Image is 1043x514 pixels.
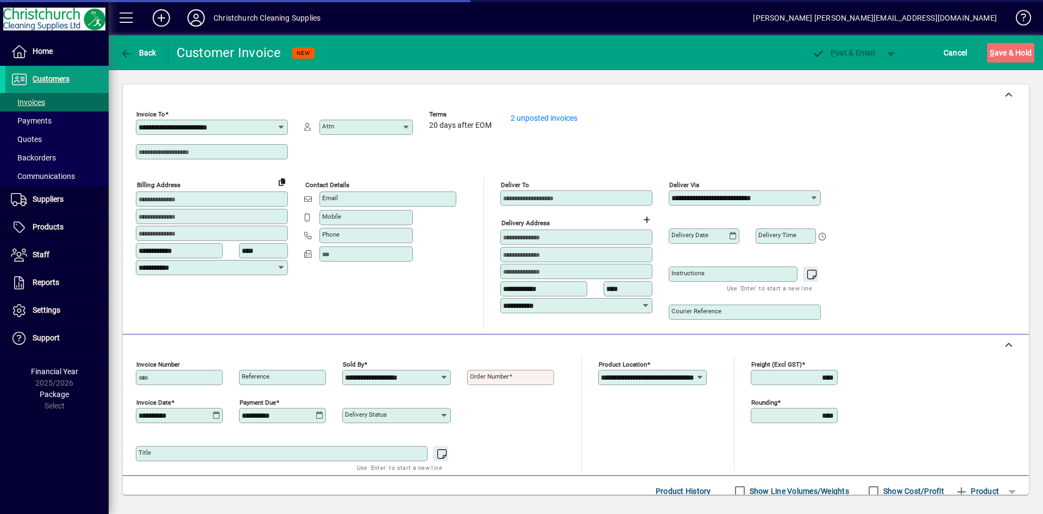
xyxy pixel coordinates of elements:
span: Financial Year [31,367,78,376]
span: ost & Email [812,48,875,57]
div: Customer Invoice [177,44,281,61]
mat-label: Deliver via [669,181,699,189]
span: Back [120,48,156,57]
button: Product [950,481,1004,501]
mat-hint: Use 'Enter' to start a new line [727,282,812,294]
button: Post & Email [806,43,880,63]
span: Communications [11,172,75,181]
mat-label: Invoice To [136,110,165,118]
mat-label: Invoice number [136,361,180,368]
button: Choose address [638,211,655,228]
mat-label: Deliver To [501,181,529,189]
mat-label: Delivery date [671,231,708,239]
label: Show Cost/Profit [881,486,944,497]
button: Cancel [941,43,970,63]
span: NEW [297,49,310,57]
span: Home [33,47,53,55]
span: Product [955,482,999,500]
mat-label: Sold by [343,361,364,368]
mat-label: Instructions [671,269,705,277]
app-page-header-button: Back [109,43,168,63]
a: Communications [5,167,109,185]
span: Quotes [11,135,42,144]
mat-label: Delivery status [345,411,387,418]
div: [PERSON_NAME] [PERSON_NAME][EMAIL_ADDRESS][DOMAIN_NAME] [753,9,997,27]
a: Home [5,38,109,65]
button: Save & Hold [987,43,1034,63]
span: Support [33,333,60,342]
mat-label: Rounding [751,399,777,406]
a: Settings [5,297,109,324]
mat-label: Product location [599,361,647,368]
mat-hint: Use 'Enter' to start a new line [357,461,442,474]
div: Christchurch Cleaning Supplies [213,9,321,27]
mat-label: Invoice date [136,399,171,406]
mat-label: Attn [322,122,334,130]
span: Invoices [11,98,45,107]
a: Reports [5,269,109,296]
button: Back [117,43,159,63]
span: Suppliers [33,195,64,203]
a: Suppliers [5,186,109,213]
mat-label: Email [322,194,338,202]
a: Invoices [5,93,109,112]
span: Product History [656,482,711,500]
a: Knowledge Base [1008,2,1029,38]
a: 2 unposted invoices [511,114,577,122]
span: Package [40,390,69,399]
mat-label: Courier Reference [671,307,721,315]
span: Staff [33,250,49,259]
span: Terms [429,111,494,118]
span: Backorders [11,153,56,162]
span: 20 days after EOM [429,121,492,130]
mat-label: Phone [322,231,340,238]
mat-label: Payment due [240,399,276,406]
span: Reports [33,278,59,287]
span: Cancel [944,44,967,61]
span: ave & Hold [990,44,1032,61]
span: Settings [33,306,60,314]
button: Product History [651,481,715,501]
a: Support [5,325,109,352]
mat-label: Mobile [322,213,341,220]
a: Quotes [5,130,109,148]
span: Customers [33,75,70,83]
mat-label: Freight (excl GST) [751,361,802,368]
span: S [990,48,994,57]
mat-label: Order number [470,373,509,380]
span: Products [33,222,64,231]
label: Show Line Volumes/Weights [747,486,849,497]
button: Copy to Delivery address [273,173,291,190]
mat-label: Delivery time [758,231,796,239]
a: Backorders [5,148,109,167]
mat-label: Reference [242,373,269,380]
a: Staff [5,241,109,269]
span: P [831,48,835,57]
a: Payments [5,112,109,130]
button: Add [144,8,179,28]
a: Products [5,214,109,241]
mat-label: Title [139,449,151,456]
button: Profile [179,8,213,28]
span: Payments [11,116,52,125]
